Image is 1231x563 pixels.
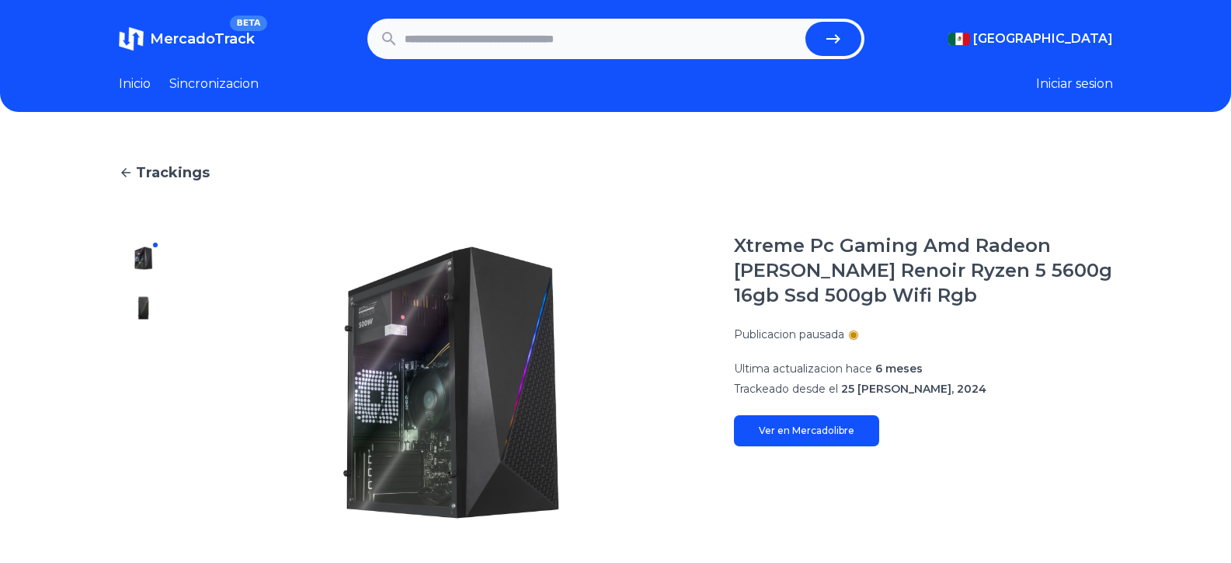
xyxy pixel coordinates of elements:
img: Mexico [948,33,970,45]
a: Inicio [119,75,151,93]
img: Xtreme Pc Gaming Amd Radeon Vega Renoir Ryzen 5 5600g 16gb Ssd 500gb Wifi Rgb [131,495,156,519]
span: 6 meses [875,362,923,376]
span: BETA [230,16,266,31]
img: Xtreme Pc Gaming Amd Radeon Vega Renoir Ryzen 5 5600g 16gb Ssd 500gb Wifi Rgb [131,445,156,470]
span: Trackings [136,162,210,184]
span: [GEOGRAPHIC_DATA] [973,30,1113,48]
img: Xtreme Pc Gaming Amd Radeon Vega Renoir Ryzen 5 5600g 16gb Ssd 500gb Wifi Rgb [131,246,156,271]
a: Trackings [119,162,1113,184]
button: [GEOGRAPHIC_DATA] [948,30,1113,48]
span: 25 [PERSON_NAME], 2024 [841,382,986,396]
a: Ver en Mercadolibre [734,415,879,446]
span: MercadoTrack [150,30,255,47]
a: Sincronizacion [169,75,259,93]
img: Xtreme Pc Gaming Amd Radeon Vega Renoir Ryzen 5 5600g 16gb Ssd 500gb Wifi Rgb [200,233,703,532]
h1: Xtreme Pc Gaming Amd Radeon [PERSON_NAME] Renoir Ryzen 5 5600g 16gb Ssd 500gb Wifi Rgb [734,233,1113,308]
img: Xtreme Pc Gaming Amd Radeon Vega Renoir Ryzen 5 5600g 16gb Ssd 500gb Wifi Rgb [131,345,156,370]
p: Publicacion pausada [734,327,844,342]
img: Xtreme Pc Gaming Amd Radeon Vega Renoir Ryzen 5 5600g 16gb Ssd 500gb Wifi Rgb [131,295,156,320]
img: MercadoTrack [119,26,144,51]
button: Iniciar sesion [1036,75,1113,93]
span: Trackeado desde el [734,382,838,396]
img: Xtreme Pc Gaming Amd Radeon Vega Renoir Ryzen 5 5600g 16gb Ssd 500gb Wifi Rgb [131,395,156,420]
span: Ultima actualizacion hace [734,362,872,376]
a: MercadoTrackBETA [119,26,255,51]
